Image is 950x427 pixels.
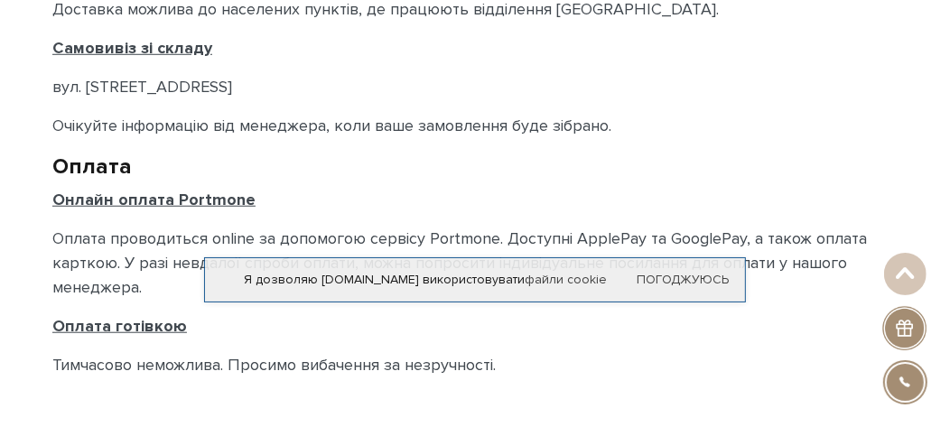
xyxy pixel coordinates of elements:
[52,190,256,209] u: Онлайн оплата Portmone
[205,272,745,288] div: Я дозволяю [DOMAIN_NAME] використовувати
[52,227,898,300] p: Оплата проводиться online за допомогою сервісу Portmone. Доступні ApplePay та GooglePay, а також ...
[52,75,898,99] p: вул. [STREET_ADDRESS]
[637,272,729,288] a: Погоджуюсь
[52,114,898,138] p: Очікуйте інформацію від менеджера, коли ваше замовлення буде зібрано.
[52,353,898,377] p: Тимчасово неможлива. Просимо вибачення за незручності.
[52,153,898,181] h2: Оплата
[52,316,187,336] u: Оплата готівкою
[52,38,212,58] u: Самовивіз зі складу
[525,272,607,287] a: файли cookie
